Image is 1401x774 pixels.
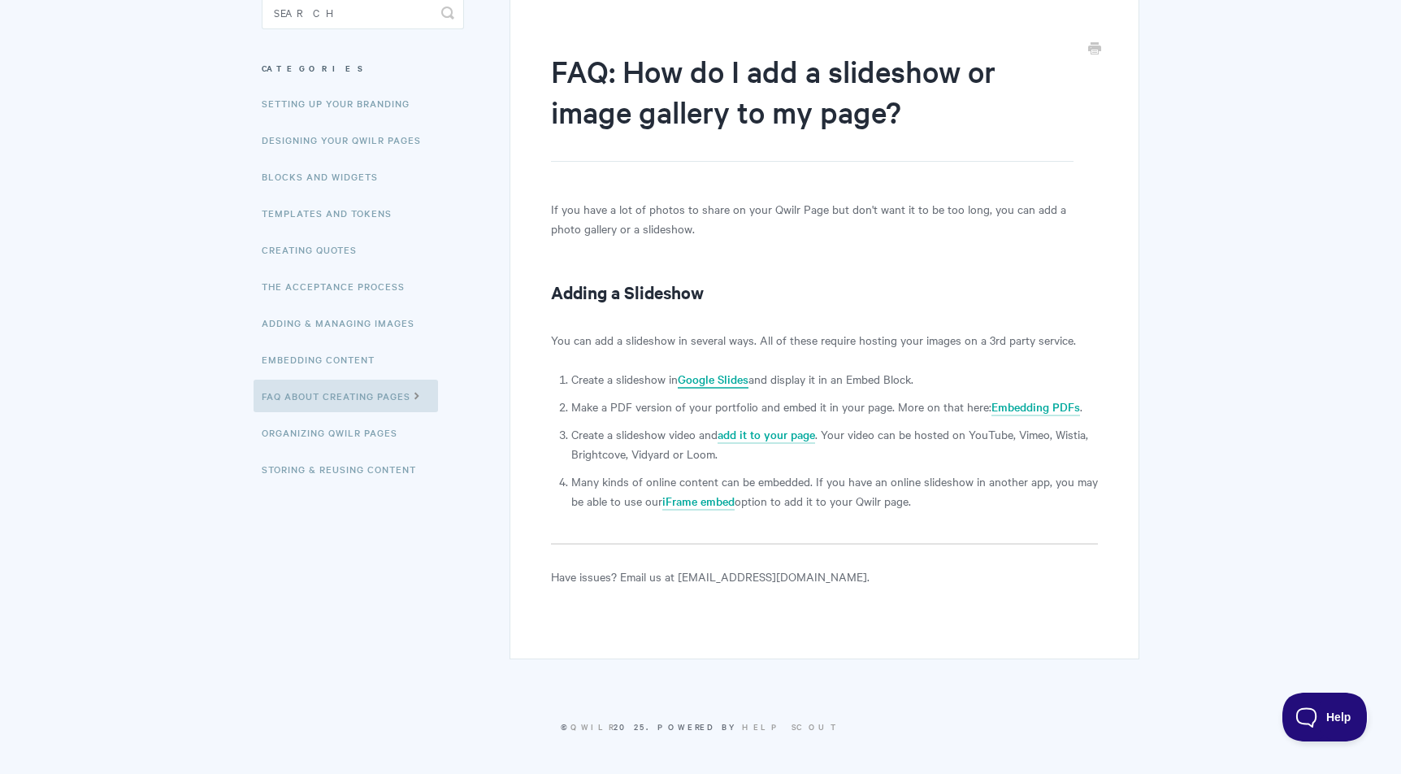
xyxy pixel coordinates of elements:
p: Have issues? Email us at [EMAIL_ADDRESS][DOMAIN_NAME]. [551,567,1098,586]
a: Help Scout [742,720,840,733]
span: Powered by [657,720,840,733]
a: add it to your page [718,426,815,444]
p: If you have a lot of photos to share on your Qwilr Page but don't want it to be too long, you can... [551,199,1098,238]
a: iFrame embed [662,493,735,511]
li: Create a slideshow video and . Your video can be hosted on YouTube, Vimeo, Wistia, Brightcove, Vi... [571,424,1098,463]
li: Many kinds of online content can be embedded. If you have an online slideshow in another app, you... [571,472,1098,511]
li: Make a PDF version of your portfolio and embed it in your page. More on that here: . [571,397,1098,416]
a: Adding & Managing Images [262,307,427,339]
p: © 2025. [262,720,1139,734]
a: Google Slides [678,371,748,389]
li: Create a slideshow in and display it in an Embed Block. [571,369,1098,389]
a: Creating Quotes [262,233,369,266]
a: Setting up your Branding [262,87,422,120]
a: The Acceptance Process [262,270,417,302]
a: Embedding Content [262,343,387,376]
a: Organizing Qwilr Pages [262,416,410,449]
iframe: Toggle Customer Support [1282,693,1368,741]
a: Storing & Reusing Content [262,453,428,485]
a: Templates and Tokens [262,197,404,229]
p: You can add a slideshow in several ways. All of these require hosting your images on a 3rd party ... [551,330,1098,350]
a: Print this Article [1088,41,1101,59]
h1: FAQ: How do I add a slideshow or image gallery to my page? [551,50,1074,162]
a: Embedding PDFs [991,398,1080,416]
a: Blocks and Widgets [262,160,390,193]
a: Qwilr [570,720,614,733]
a: FAQ About Creating Pages [254,380,438,412]
h3: Categories [262,54,464,83]
a: Designing Your Qwilr Pages [262,124,433,156]
h2: Adding a Slideshow [551,279,1098,305]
